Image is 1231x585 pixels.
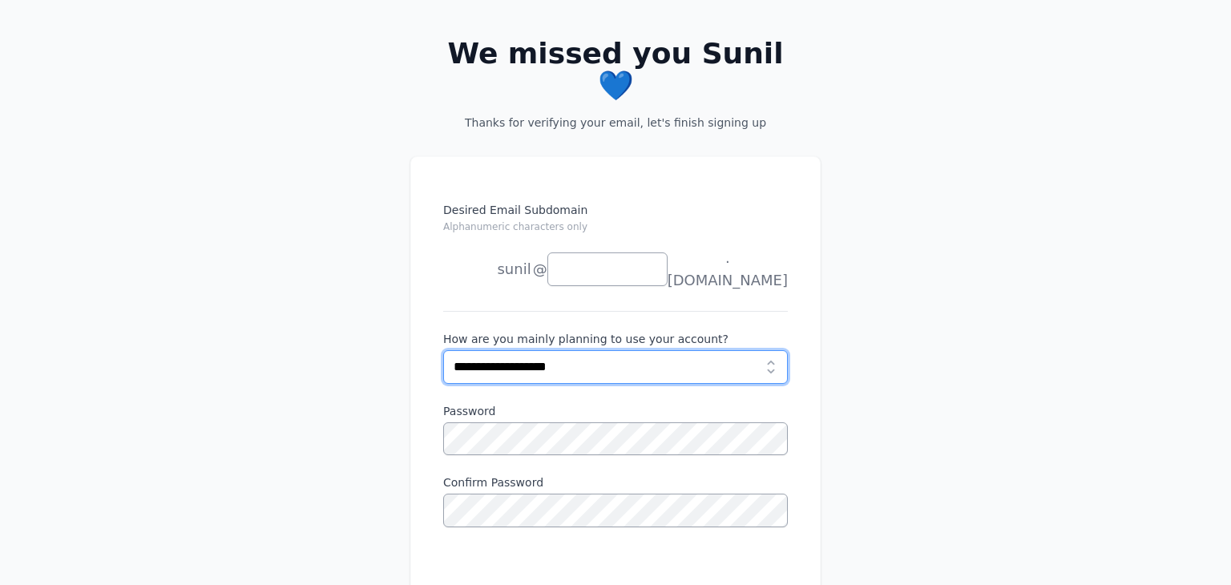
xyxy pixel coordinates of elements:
[443,331,788,347] label: How are you mainly planning to use your account?
[443,474,788,490] label: Confirm Password
[443,403,788,419] label: Password
[436,38,795,102] h2: We missed you Sunil 💙
[443,202,788,244] label: Desired Email Subdomain
[436,115,795,131] p: Thanks for verifying your email, let's finish signing up
[533,258,547,280] span: @
[443,221,587,232] small: Alphanumeric characters only
[668,247,788,292] span: .[DOMAIN_NAME]
[443,253,531,285] li: sunil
